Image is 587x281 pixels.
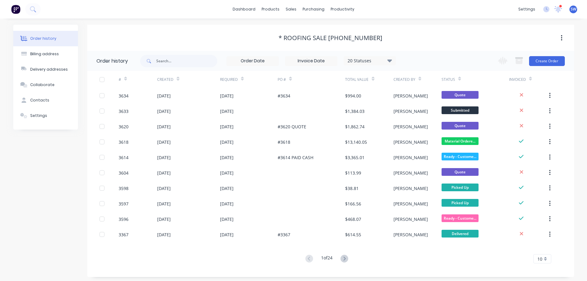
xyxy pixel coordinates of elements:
[157,93,171,99] div: [DATE]
[119,216,128,222] div: 3596
[278,154,313,161] div: #3614 PAID CASH
[537,256,542,262] span: 10
[30,51,59,57] div: Billing address
[220,93,234,99] div: [DATE]
[119,71,157,88] div: #
[393,108,428,114] div: [PERSON_NAME]
[278,231,290,238] div: #3367
[442,214,479,222] span: Ready - Custome...
[328,5,357,14] div: productivity
[220,123,234,130] div: [DATE]
[30,67,68,72] div: Delivery addresses
[321,254,332,263] div: 1 of 24
[345,185,359,192] div: $38.81
[442,168,479,176] span: Quote
[30,36,56,41] div: Order history
[157,185,171,192] div: [DATE]
[278,77,286,82] div: PO #
[30,97,49,103] div: Contacts
[509,77,526,82] div: Invoiced
[220,170,234,176] div: [DATE]
[11,5,20,14] img: Factory
[119,77,121,82] div: #
[13,31,78,46] button: Order history
[571,6,576,12] span: SW
[220,200,234,207] div: [DATE]
[345,123,365,130] div: $1,862.74
[13,108,78,123] button: Settings
[230,5,259,14] a: dashboard
[220,71,278,88] div: Required
[157,71,220,88] div: Created
[393,93,428,99] div: [PERSON_NAME]
[393,200,428,207] div: [PERSON_NAME]
[515,5,538,14] div: settings
[30,82,55,88] div: Collaborate
[393,123,428,130] div: [PERSON_NAME]
[300,5,328,14] div: purchasing
[393,185,428,192] div: [PERSON_NAME]
[393,71,442,88] div: Created By
[119,108,128,114] div: 3633
[345,108,365,114] div: $1,384.03
[345,200,361,207] div: $166.56
[442,91,479,99] span: Quote
[119,154,128,161] div: 3614
[220,231,234,238] div: [DATE]
[220,185,234,192] div: [DATE]
[220,108,234,114] div: [DATE]
[278,71,345,88] div: PO #
[345,71,393,88] div: Total Value
[157,77,173,82] div: Created
[393,231,428,238] div: [PERSON_NAME]
[442,153,479,160] span: Ready - Custome...
[345,77,369,82] div: Total Value
[13,93,78,108] button: Contacts
[157,154,171,161] div: [DATE]
[442,137,479,145] span: Material Ordere...
[345,93,361,99] div: $994.00
[442,106,479,114] span: Submitted
[119,139,128,145] div: 3618
[220,77,238,82] div: Required
[13,62,78,77] button: Delivery addresses
[119,93,128,99] div: 3634
[278,139,290,145] div: #3618
[119,123,128,130] div: 3620
[119,231,128,238] div: 3367
[442,71,509,88] div: Status
[283,5,300,14] div: sales
[30,113,47,118] div: Settings
[220,216,234,222] div: [DATE]
[157,231,171,238] div: [DATE]
[393,77,415,82] div: Created By
[157,170,171,176] div: [DATE]
[285,56,337,66] input: Invoice Date
[278,123,306,130] div: #3620 QUOTE
[13,77,78,93] button: Collaborate
[220,154,234,161] div: [DATE]
[345,139,367,145] div: $13,140.05
[157,200,171,207] div: [DATE]
[345,154,365,161] div: $3,365.01
[227,56,279,66] input: Order Date
[393,154,428,161] div: [PERSON_NAME]
[278,93,290,99] div: #3634
[345,216,361,222] div: $468.07
[442,230,479,238] span: Delivered
[442,184,479,191] span: Picked Up
[157,123,171,130] div: [DATE]
[157,108,171,114] div: [DATE]
[509,71,548,88] div: Invoiced
[96,57,128,65] div: Order history
[157,139,171,145] div: [DATE]
[119,170,128,176] div: 3604
[279,34,382,42] div: * Roofing Sale [PHONE_NUMBER]
[442,77,455,82] div: Status
[529,56,565,66] button: Create Order
[393,139,428,145] div: [PERSON_NAME]
[119,200,128,207] div: 3597
[442,122,479,130] span: Quote
[345,231,361,238] div: $614.55
[393,170,428,176] div: [PERSON_NAME]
